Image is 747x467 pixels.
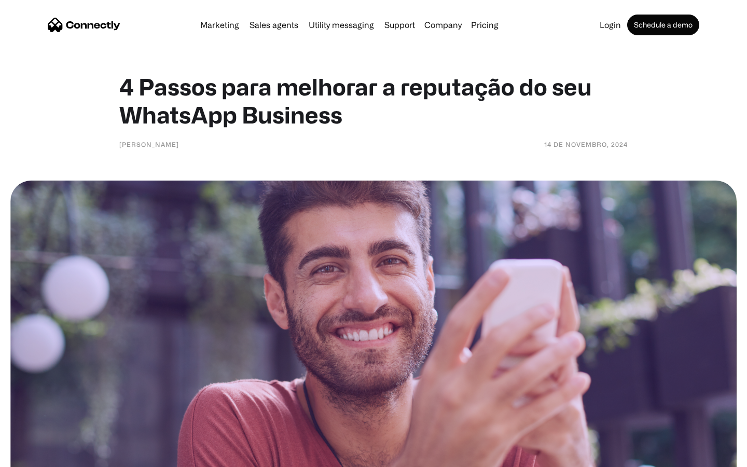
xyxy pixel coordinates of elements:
[21,449,62,463] ul: Language list
[424,18,462,32] div: Company
[544,139,628,149] div: 14 de novembro, 2024
[467,21,503,29] a: Pricing
[10,449,62,463] aside: Language selected: English
[627,15,699,35] a: Schedule a demo
[245,21,302,29] a: Sales agents
[119,73,628,129] h1: 4 Passos para melhorar a reputação do seu WhatsApp Business
[380,21,419,29] a: Support
[596,21,625,29] a: Login
[196,21,243,29] a: Marketing
[305,21,378,29] a: Utility messaging
[119,139,179,149] div: [PERSON_NAME]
